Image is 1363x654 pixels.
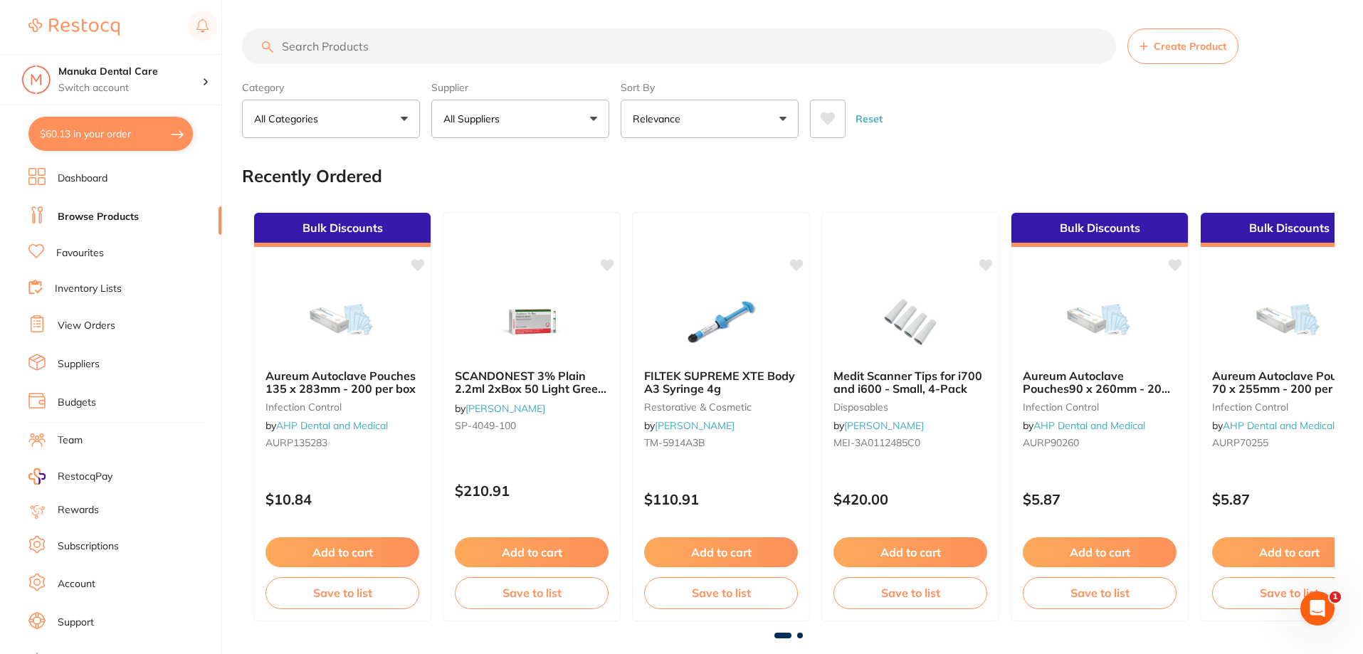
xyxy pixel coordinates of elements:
img: SCANDONEST 3% Plain 2.2ml 2xBox 50 Light Green label [485,287,578,358]
button: $60.13 in your order [28,117,193,151]
a: Inventory Lists [55,282,122,296]
button: Create Product [1127,28,1238,64]
a: Favourites [56,246,104,260]
b: Aureum Autoclave Pouches 135 x 283mm - 200 per box [265,369,419,396]
span: by [1212,419,1335,432]
b: FILTEK SUPREME XTE Body A3 Syringe 4g [644,369,798,396]
button: Reset [851,100,887,138]
span: by [1023,419,1145,432]
img: Manuka Dental Care [22,65,51,94]
button: Add to cart [265,537,419,567]
img: Aureum Autoclave Pouches 70 x 255mm - 200 per box [1243,287,1335,358]
a: Dashboard [58,172,107,186]
p: $420.00 [833,491,987,507]
a: View Orders [58,319,115,333]
p: $10.84 [265,491,419,507]
p: $5.87 [1023,491,1177,507]
a: Rewards [58,503,99,517]
span: by [455,402,545,415]
span: 1 [1330,591,1341,603]
a: AHP Dental and Medical [1033,419,1145,432]
img: FILTEK SUPREME XTE Body A3 Syringe 4g [675,287,767,358]
p: All Suppliers [443,112,505,126]
b: SCANDONEST 3% Plain 2.2ml 2xBox 50 Light Green label [455,369,609,396]
p: Relevance [633,112,686,126]
a: [PERSON_NAME] [655,419,735,432]
small: MEI-3A0112485C0 [833,437,987,448]
button: All Categories [242,100,420,138]
p: $210.91 [455,482,609,499]
a: [PERSON_NAME] [465,402,545,415]
small: TM-5914A3B [644,437,798,448]
a: [PERSON_NAME] [844,419,924,432]
a: Restocq Logo [28,11,120,43]
small: AURP90260 [1023,437,1177,448]
button: All Suppliers [431,100,609,138]
img: Medit Scanner Tips for i700 and i600 - Small, 4-Pack [864,287,957,358]
span: by [265,419,388,432]
small: infection control [1023,401,1177,413]
a: RestocqPay [28,468,112,485]
small: infection control [265,401,419,413]
button: Add to cart [1023,537,1177,567]
iframe: Intercom live chat [1300,591,1335,626]
small: disposables [833,401,987,413]
small: restorative & cosmetic [644,401,798,413]
a: Team [58,433,83,448]
img: Restocq Logo [28,19,120,36]
button: Save to list [644,577,798,608]
span: by [644,419,735,432]
button: Add to cart [644,537,798,567]
img: RestocqPay [28,468,46,485]
input: Search Products [242,28,1116,64]
b: Aureum Autoclave Pouches90 x 260mm - 200 per box [1023,369,1177,396]
a: Subscriptions [58,539,119,554]
img: Aureum Autoclave Pouches90 x 260mm - 200 per box [1053,287,1146,358]
small: SP-4049-100 [455,420,609,431]
h4: Manuka Dental Care [58,65,202,79]
button: Add to cart [833,537,987,567]
button: Add to cart [455,537,609,567]
button: Relevance [621,100,799,138]
span: RestocqPay [58,470,112,484]
div: Bulk Discounts [254,213,431,247]
img: Aureum Autoclave Pouches 135 x 283mm - 200 per box [296,287,389,358]
a: Browse Products [58,210,139,224]
a: Suppliers [58,357,100,371]
div: Bulk Discounts [1011,213,1188,247]
a: AHP Dental and Medical [1223,419,1335,432]
span: by [833,419,924,432]
button: Save to list [265,577,419,608]
span: Create Product [1154,41,1226,52]
a: AHP Dental and Medical [276,419,388,432]
button: Save to list [833,577,987,608]
h2: Recently Ordered [242,167,382,186]
b: Medit Scanner Tips for i700 and i600 - Small, 4-Pack [833,369,987,396]
a: Account [58,577,95,591]
label: Sort By [621,81,799,94]
small: AURP135283 [265,437,419,448]
p: Switch account [58,81,202,95]
label: Category [242,81,420,94]
a: Support [58,616,94,630]
button: Save to list [1023,577,1177,608]
p: $110.91 [644,491,798,507]
a: Budgets [58,396,96,410]
button: Save to list [455,577,609,608]
p: All Categories [254,112,324,126]
label: Supplier [431,81,609,94]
